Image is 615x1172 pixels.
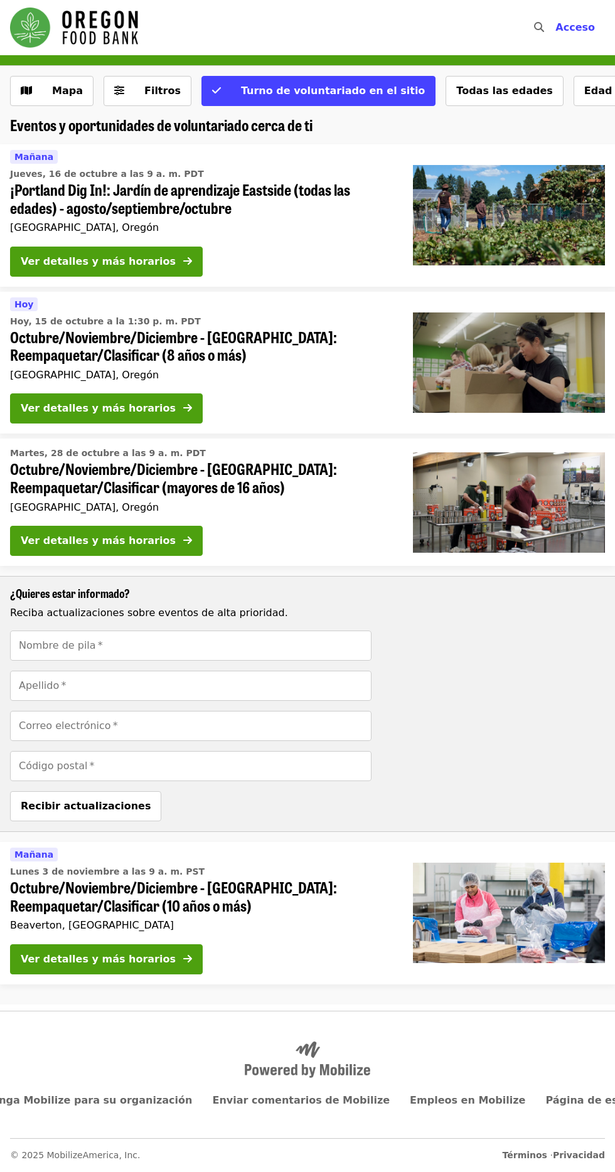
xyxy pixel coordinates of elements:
button: Ver detalles y más horarios [10,944,203,974]
button: Ver detalles y más horarios [10,247,203,277]
img: Banco de Alimentos de Oregón - Inicio [10,8,138,48]
nav: Navegación del pie de página principal [10,1093,605,1108]
button: Ver detalles y más horarios [10,393,203,424]
font: Todas las edades [456,85,552,97]
font: Mañana [14,850,53,860]
input: Buscar [552,13,562,43]
input: [objeto Objeto] [10,711,372,741]
font: Octubre/Noviembre/Diciembre - [GEOGRAPHIC_DATA]: Reempaquetar/Clasificar (mayores de 16 años) [10,457,337,498]
font: [GEOGRAPHIC_DATA], Oregón [10,501,159,513]
font: Ver detalles y más horarios [21,953,176,965]
i: icono de verificación [212,85,221,97]
font: Mañana [14,152,53,162]
i: icono de controles deslizantes-h [114,85,124,97]
font: Hoy, 15 de octubre a la 1:30 p. m. PDT [10,316,201,326]
font: · [550,1150,552,1160]
img: Octubre/Noviembre/Diciembre - Portland: Reempaquetado/Clasificación (mayores de 16 años) organiza... [413,452,605,553]
font: Ver detalles y más horarios [21,255,176,267]
font: Ver detalles y más horarios [21,535,176,546]
i: icono de flecha hacia la derecha [183,535,192,546]
nav: Navegación de pie de página secundario [10,1138,605,1162]
button: Mostrar vista del mapa [10,76,94,106]
font: Reciba actualizaciones sobre eventos de alta prioridad. [10,607,288,619]
font: Octubre/Noviembre/Diciembre - [GEOGRAPHIC_DATA]: Reempaquetar/Clasificar (10 años o más) [10,876,337,916]
i: icono del mapa [21,85,32,97]
a: Términos [503,1150,547,1160]
i: icono de flecha hacia la derecha [183,255,192,267]
font: Hoy [14,299,33,309]
button: Ver detalles y más horarios [10,526,203,556]
font: Acceso [555,21,595,33]
img: Octubre/Noviembre/Diciembre - Beaverton: Reempaquetado/Clasificación (10 años o más) organizado p... [413,863,605,963]
a: Privacidad [553,1150,605,1160]
i: icono de flecha hacia la derecha [183,402,192,414]
input: [objeto Objeto] [10,671,372,701]
i: icono de búsqueda [534,21,544,33]
a: Empleos en Mobilize [410,1094,525,1106]
font: Martes, 28 de octubre a las 9 a. m. PDT [10,448,206,458]
i: icono de flecha hacia la derecha [183,953,192,965]
font: ¿Quieres estar informado? [10,585,130,601]
img: Desarrollado por Mobilize [245,1041,370,1078]
button: Acceso [545,15,605,40]
img: Octubre/Noviembre/Diciembre - Portland: Reempaquetado/Clasificación (8 años o más) organizado por... [413,312,605,413]
a: Enviar comentarios de Mobilize [212,1094,390,1106]
font: Octubre/Noviembre/Diciembre - [GEOGRAPHIC_DATA]: Reempaquetar/Clasificar (8 años o más) [10,326,337,366]
button: Filtros (0 seleccionados) [104,76,191,106]
input: [objeto Objeto] [10,751,372,781]
button: Recibir actualizaciones [10,791,161,821]
font: [GEOGRAPHIC_DATA], Oregón [10,221,159,233]
font: © 2025 MobilizeAmerica, Inc. [10,1150,141,1160]
font: Turno de voluntariado en el sitio [241,85,425,97]
font: [GEOGRAPHIC_DATA], Oregón [10,369,159,381]
font: Eventos y oportunidades de voluntariado cerca de ti [10,114,313,136]
font: Ver detalles y más horarios [21,402,176,414]
font: Mapa [52,85,83,97]
font: Filtros [144,85,181,97]
font: Jueves, 16 de octubre a las 9 a. m. PDT [10,169,204,179]
button: Todas las edades [446,76,563,106]
font: Lunes 3 de noviembre a las 9 a. m. PST [10,866,205,876]
button: Turno de voluntariado en el sitio [201,76,436,106]
font: ¡Portland Dig In!: Jardín de aprendizaje Eastside (todas las edades) - agosto/septiembre/octubre [10,178,350,218]
font: Recibir actualizaciones [21,800,151,812]
input: [objeto Objeto] [10,631,372,661]
font: Beaverton, [GEOGRAPHIC_DATA] [10,919,174,931]
img: ¡Portland Dig In!: Jardín de aprendizaje Eastside (todas las edades) - agosto/septiembre/octubre ... [413,165,605,265]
